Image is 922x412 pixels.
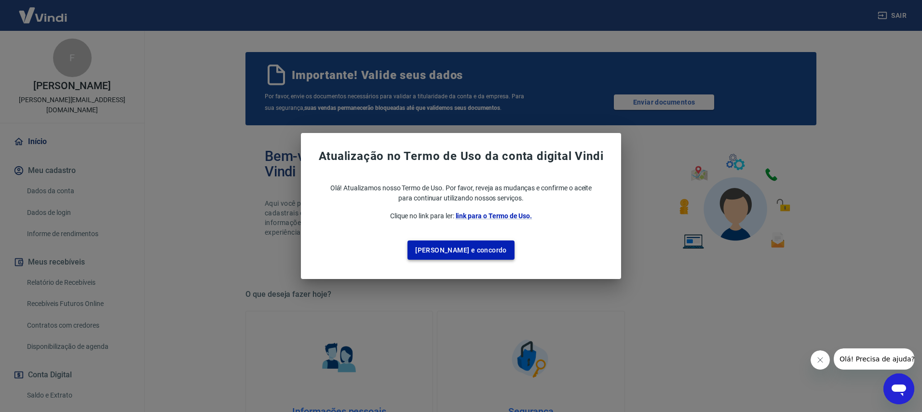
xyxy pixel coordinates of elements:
[6,7,81,14] span: Olá! Precisa de ajuda?
[456,212,532,220] a: link para o Termo de Uso.
[305,183,617,203] p: Olá! Atualizamos nosso Termo de Uso. Por favor, reveja as mudanças e confirme o aceite para conti...
[811,350,830,370] iframe: Fechar mensagem
[305,148,617,164] span: Atualização no Termo de Uso da conta digital Vindi
[883,373,914,404] iframe: Botão para abrir a janela de mensagens
[834,348,914,370] iframe: Mensagem da empresa
[407,240,515,260] button: [PERSON_NAME] e concordo
[305,211,617,221] p: Clique no link para ler:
